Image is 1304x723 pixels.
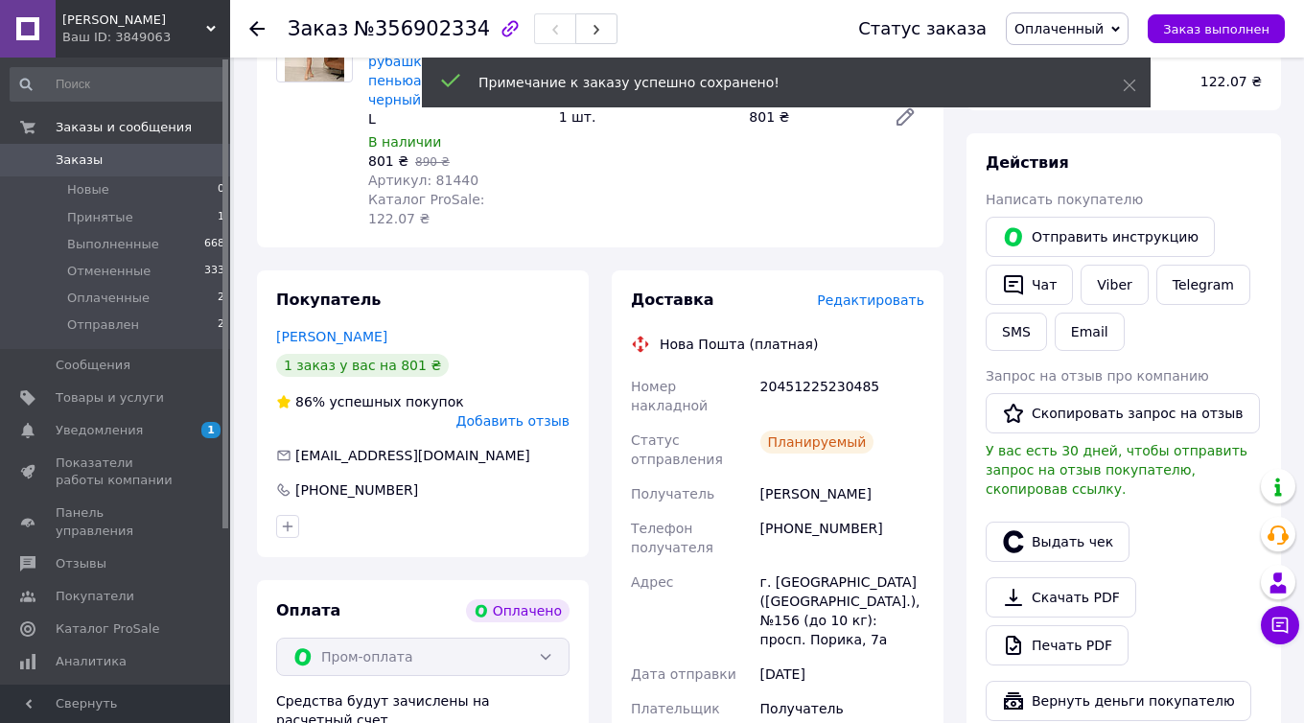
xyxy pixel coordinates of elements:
[986,393,1260,433] button: Скопировать запрос на отзыв
[218,209,224,226] span: 1
[10,67,226,102] input: Поиск
[276,329,387,344] a: [PERSON_NAME]
[631,291,714,309] span: Доставка
[56,455,177,489] span: Показатели работы компании
[288,17,348,40] span: Заказ
[56,620,159,638] span: Каталог ProSale
[757,565,928,657] div: г. [GEOGRAPHIC_DATA] ([GEOGRAPHIC_DATA].), №156 (до 10 кг): просп. Порика, 7а
[631,666,736,682] span: Дата отправки
[56,389,164,407] span: Товары и услуги
[368,134,441,150] span: В наличии
[67,181,109,198] span: Новые
[986,217,1215,257] button: Отправить инструкцию
[276,601,340,619] span: Оплата
[1081,265,1148,305] a: Viber
[56,588,134,605] span: Покупатели
[757,511,928,565] div: [PHONE_NUMBER]
[757,369,928,423] div: 20451225230485
[631,379,708,413] span: Номер накладной
[56,119,192,136] span: Заказы и сообщения
[1148,14,1285,43] button: Заказ выполнен
[986,625,1129,665] a: Печать PDF
[218,290,224,307] span: 2
[760,431,874,454] div: Планируемый
[858,19,987,38] div: Статус заказа
[368,192,484,226] span: Каталог ProSale: 122.07 ₴
[218,316,224,334] span: 2
[1014,21,1104,36] span: Оплаченный
[276,354,449,377] div: 1 заказ у вас на 801 ₴
[56,504,177,539] span: Панель управления
[368,173,478,188] span: Артикул: 81440
[201,422,221,438] span: 1
[1163,22,1269,36] span: Заказ выполнен
[56,422,143,439] span: Уведомления
[986,153,1069,172] span: Действия
[456,413,570,429] span: Добавить отзыв
[757,477,928,511] div: [PERSON_NAME]
[218,181,224,198] span: 0
[631,574,673,590] span: Адрес
[293,480,420,500] div: [PHONE_NUMBER]
[62,12,206,29] span: Carrie
[631,521,713,555] span: Телефон получателя
[817,292,924,308] span: Редактировать
[415,155,450,169] span: 890 ₴
[56,555,106,572] span: Отзывы
[1200,74,1262,89] span: 122.07 ₴
[295,448,530,463] span: [EMAIL_ADDRESS][DOMAIN_NAME]
[986,577,1136,618] a: Скачать PDF
[67,290,150,307] span: Оплаченные
[204,236,224,253] span: 668
[986,313,1047,351] button: SMS
[986,681,1251,721] button: Вернуть деньги покупателю
[986,368,1209,384] span: Запрос на отзыв про компанию
[354,17,490,40] span: №356902334
[886,98,924,136] a: Редактировать
[276,392,464,411] div: успешных покупок
[56,152,103,169] span: Заказы
[1156,265,1250,305] a: Telegram
[986,192,1143,207] span: Написать покупателю
[741,104,878,130] div: 801 ₴
[986,522,1129,562] button: Выдать чек
[249,19,265,38] div: Вернуться назад
[478,73,1075,92] div: Примечание к заказу успешно сохранено!
[67,263,151,280] span: Отмененные
[631,701,720,716] span: Плательщик
[56,653,127,670] span: Аналитика
[276,291,381,309] span: Покупатель
[295,394,325,409] span: 86%
[1055,313,1125,351] button: Email
[757,657,928,691] div: [DATE]
[655,335,823,354] div: Нова Пошта (платная)
[986,443,1247,497] span: У вас есть 30 дней, чтобы отправить запрос на отзыв покупателю, скопировав ссылку.
[1261,606,1299,644] button: Чат с покупателем
[631,432,723,467] span: Статус отправления
[466,599,570,622] div: Оплачено
[62,29,230,46] div: Ваш ID: 3849063
[56,357,130,374] span: Сообщения
[368,153,408,169] span: 801 ₴
[67,209,133,226] span: Принятые
[631,486,714,501] span: Получатель
[67,316,139,334] span: Отправлен
[986,265,1073,305] button: Чат
[368,109,544,128] div: L
[67,236,159,253] span: Выполненные
[204,263,224,280] span: 333
[551,104,742,130] div: 1 шт.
